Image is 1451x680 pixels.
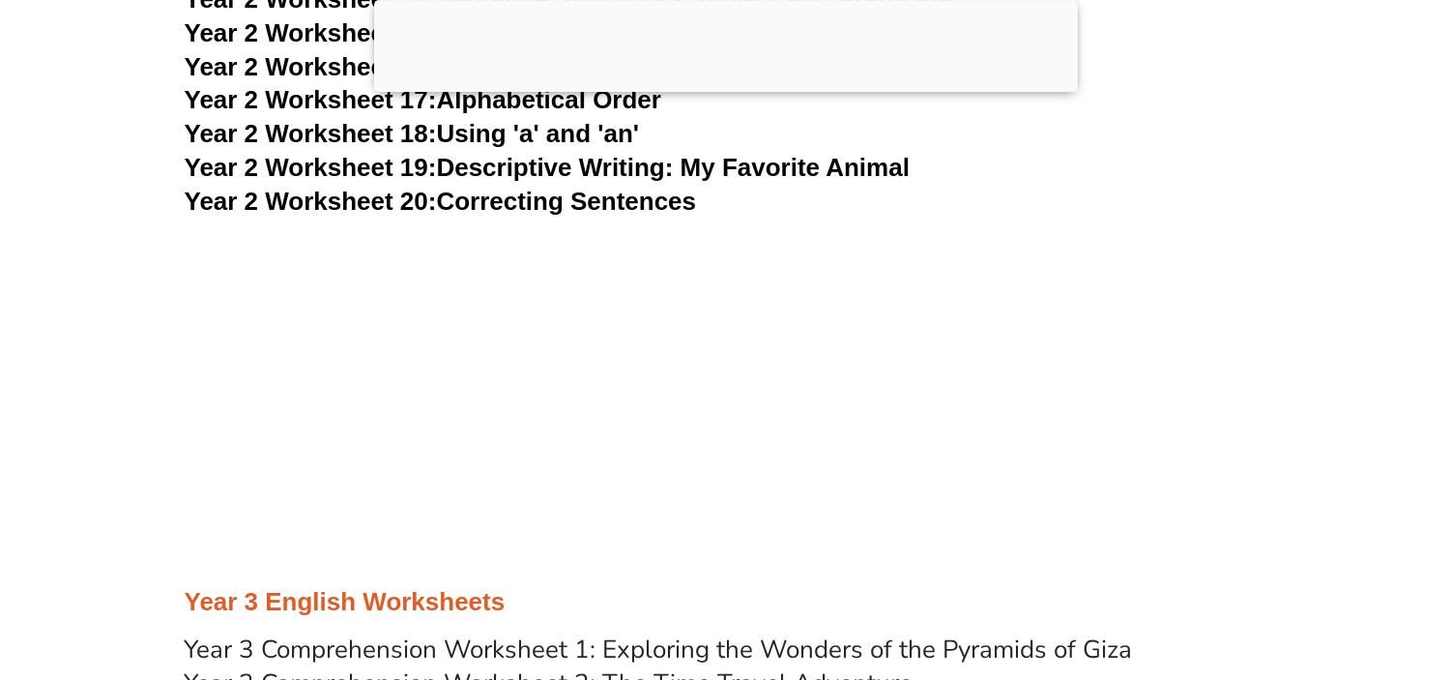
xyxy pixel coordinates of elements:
[185,238,1267,517] iframe: Advertisement
[185,119,437,148] span: Year 2 Worksheet 18:
[185,85,437,114] span: Year 2 Worksheet 17:
[185,153,437,182] span: Year 2 Worksheet 19:
[185,18,883,47] a: Year 2 Worksheet 15:Simple Sentences with 'and' and 'but'
[185,153,910,182] a: Year 2 Worksheet 19:Descriptive Writing: My Favorite Animal
[185,187,697,216] a: Year 2 Worksheet 20:Correcting Sentences
[185,119,639,148] a: Year 2 Worksheet 18:Using 'a' and 'an'
[185,586,1267,619] h3: Year 3 English Worksheets
[185,187,437,216] span: Year 2 Worksheet 20:
[1130,463,1451,680] iframe: Chat Widget
[185,52,437,81] span: Year 2 Worksheet 16:
[185,52,611,81] a: Year 2 Worksheet 16:Capital Letters
[185,18,437,47] span: Year 2 Worksheet 15:
[185,634,1133,667] a: Year 3 Comprehension Worksheet 1: Exploring the Wonders of the Pyramids of Giza
[185,85,661,114] a: Year 2 Worksheet 17:Alphabetical Order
